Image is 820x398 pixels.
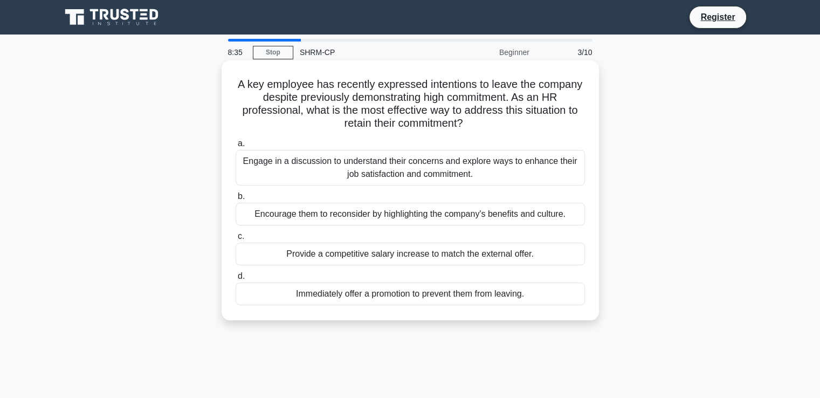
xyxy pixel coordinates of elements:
div: 8:35 [222,42,253,63]
span: c. [238,231,244,241]
h5: A key employee has recently expressed intentions to leave the company despite previously demonstr... [235,78,586,131]
div: Beginner [442,42,536,63]
div: Engage in a discussion to understand their concerns and explore ways to enhance their job satisfa... [236,150,585,186]
div: Provide a competitive salary increase to match the external offer. [236,243,585,265]
span: d. [238,271,245,280]
span: b. [238,191,245,201]
div: 3/10 [536,42,599,63]
a: Register [694,10,741,24]
div: Immediately offer a promotion to prevent them from leaving. [236,283,585,305]
div: Encourage them to reconsider by highlighting the company's benefits and culture. [236,203,585,225]
div: SHRM-CP [293,42,442,63]
a: Stop [253,46,293,59]
span: a. [238,139,245,148]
